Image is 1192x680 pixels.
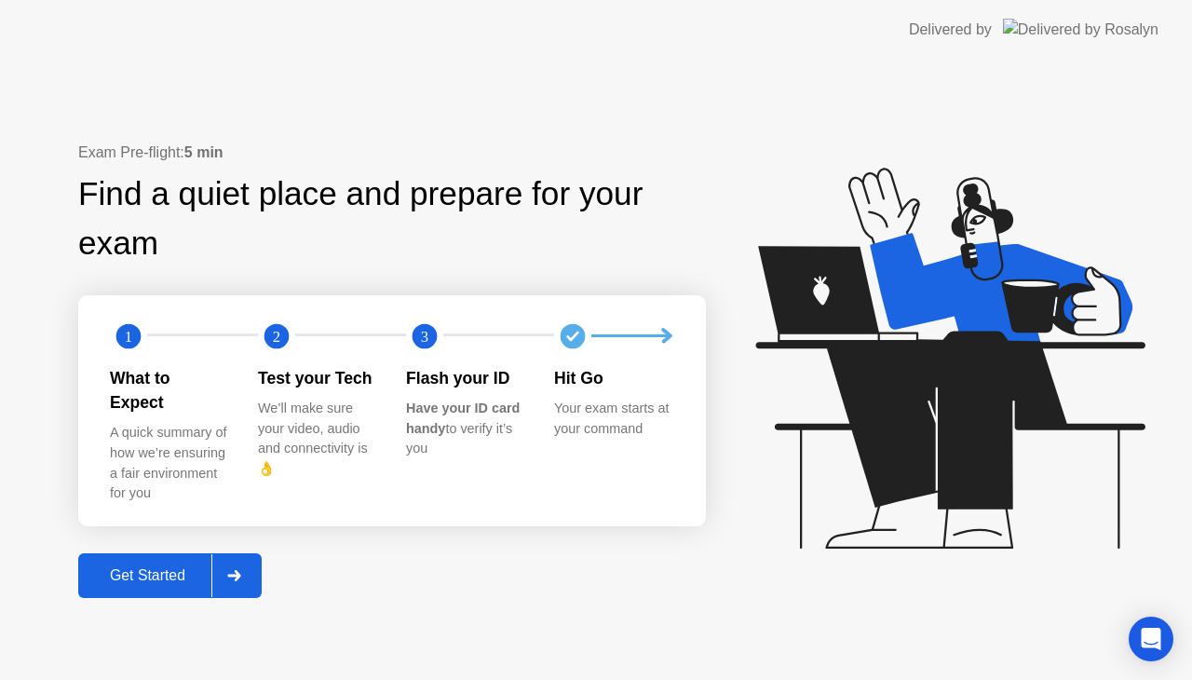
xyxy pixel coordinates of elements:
img: Delivered by Rosalyn [1003,19,1158,40]
div: What to Expect [110,366,228,415]
div: Find a quiet place and prepare for your exam [78,170,706,268]
div: Your exam starts at your command [554,399,672,439]
text: 3 [421,327,428,345]
div: Test your Tech [258,366,376,390]
button: Get Started [78,553,262,598]
b: Have your ID card handy [406,401,520,436]
b: 5 min [184,144,223,160]
div: Get Started [84,567,211,584]
text: 1 [125,327,132,345]
div: Flash your ID [406,366,524,390]
div: A quick summary of how we’re ensuring a fair environment for you [110,423,228,503]
div: Hit Go [554,366,672,390]
text: 2 [273,327,280,345]
div: We’ll make sure your video, audio and connectivity is 👌 [258,399,376,479]
div: Open Intercom Messenger [1129,617,1173,661]
div: to verify it’s you [406,399,524,459]
div: Exam Pre-flight: [78,142,706,164]
div: Delivered by [909,19,992,41]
